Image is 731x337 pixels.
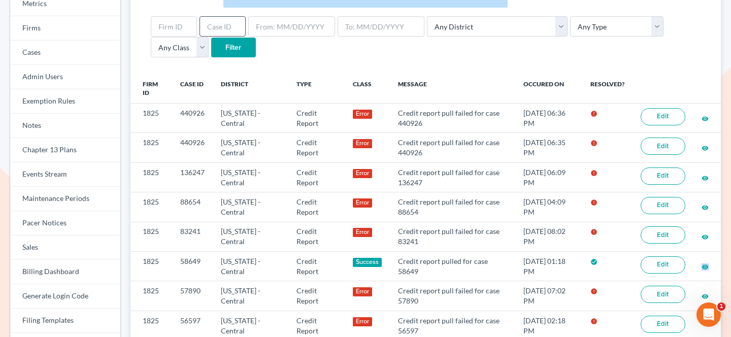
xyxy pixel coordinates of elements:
input: To: MM/DD/YYYY [338,16,424,37]
td: Credit report pull failed for case 440926 [390,104,515,133]
td: Credit Report [288,104,344,133]
div: Error [353,198,373,208]
td: Credit report pull failed for case 136247 [390,162,515,192]
td: Credit report pull failed for case 440926 [390,133,515,162]
th: District [213,74,288,104]
a: Generate Login Code [10,284,120,309]
td: [DATE] 01:18 PM [515,252,582,281]
a: Exemption Rules [10,89,120,114]
td: 1825 [130,281,173,311]
td: [US_STATE] - Central [213,252,288,281]
td: 440926 [172,104,213,133]
i: visibility [702,204,709,211]
td: [DATE] 06:36 PM [515,104,582,133]
td: [US_STATE] - Central [213,104,288,133]
i: error [590,140,597,147]
td: Credit Report [288,162,344,192]
th: Firm ID [130,74,173,104]
a: Edit [641,167,685,185]
i: error [590,110,597,117]
a: visibility [702,114,709,122]
td: 1825 [130,104,173,133]
i: visibility [702,263,709,271]
td: Credit Report [288,252,344,281]
a: Edit [641,108,685,125]
td: 1825 [130,252,173,281]
td: [US_STATE] - Central [213,133,288,162]
a: Pacer Notices [10,211,120,235]
div: Error [353,110,373,119]
a: Chapter 13 Plans [10,138,120,162]
i: visibility [702,233,709,241]
td: 58649 [172,252,213,281]
div: Success [353,258,382,267]
input: Filter [211,38,256,58]
th: Occured On [515,74,582,104]
td: [DATE] 06:35 PM [515,133,582,162]
i: error [590,318,597,325]
th: Class [345,74,390,104]
i: visibility [702,293,709,300]
a: Sales [10,235,120,260]
a: visibility [702,262,709,271]
a: Edit [641,256,685,274]
td: Credit report pull failed for case 57890 [390,281,515,311]
i: visibility [702,145,709,152]
td: 136247 [172,162,213,192]
td: Credit report pulled for case 58649 [390,252,515,281]
i: error [590,170,597,177]
div: Error [353,228,373,237]
td: 1825 [130,222,173,251]
iframe: Intercom live chat [696,302,721,327]
th: Resolved? [582,74,633,104]
a: visibility [702,291,709,300]
a: visibility [702,143,709,152]
a: visibility [702,203,709,211]
td: [US_STATE] - Central [213,281,288,311]
input: Case ID [200,16,246,37]
td: [DATE] 06:09 PM [515,162,582,192]
td: 57890 [172,281,213,311]
td: 88654 [172,192,213,222]
td: Credit Report [288,222,344,251]
a: Edit [641,316,685,333]
input: Firm ID [151,16,197,37]
td: Credit Report [288,192,344,222]
a: Billing Dashboard [10,260,120,284]
a: Firms [10,16,120,41]
div: Error [353,169,373,178]
td: [DATE] 07:02 PM [515,281,582,311]
i: error [590,228,597,235]
i: error [590,199,597,206]
td: Credit Report [288,281,344,311]
th: Case ID [172,74,213,104]
a: Events Stream [10,162,120,187]
a: Maintenance Periods [10,187,120,211]
a: Edit [641,197,685,214]
i: visibility [702,115,709,122]
a: Notes [10,114,120,138]
td: Credit Report [288,133,344,162]
td: Credit report pull failed for case 88654 [390,192,515,222]
a: Cases [10,41,120,65]
td: 1825 [130,192,173,222]
a: visibility [702,232,709,241]
i: error [590,288,597,295]
td: [DATE] 04:09 PM [515,192,582,222]
a: Edit [641,138,685,155]
td: 1825 [130,133,173,162]
td: [US_STATE] - Central [213,162,288,192]
a: Edit [641,226,685,244]
span: 1 [717,302,725,311]
th: Message [390,74,515,104]
th: Type [288,74,344,104]
i: visibility [702,175,709,182]
td: [DATE] 08:02 PM [515,222,582,251]
td: 440926 [172,133,213,162]
i: check_circle [590,258,597,265]
td: Credit report pull failed for case 83241 [390,222,515,251]
a: Edit [641,286,685,303]
td: 1825 [130,162,173,192]
a: visibility [702,173,709,182]
a: Filing Templates [10,309,120,333]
